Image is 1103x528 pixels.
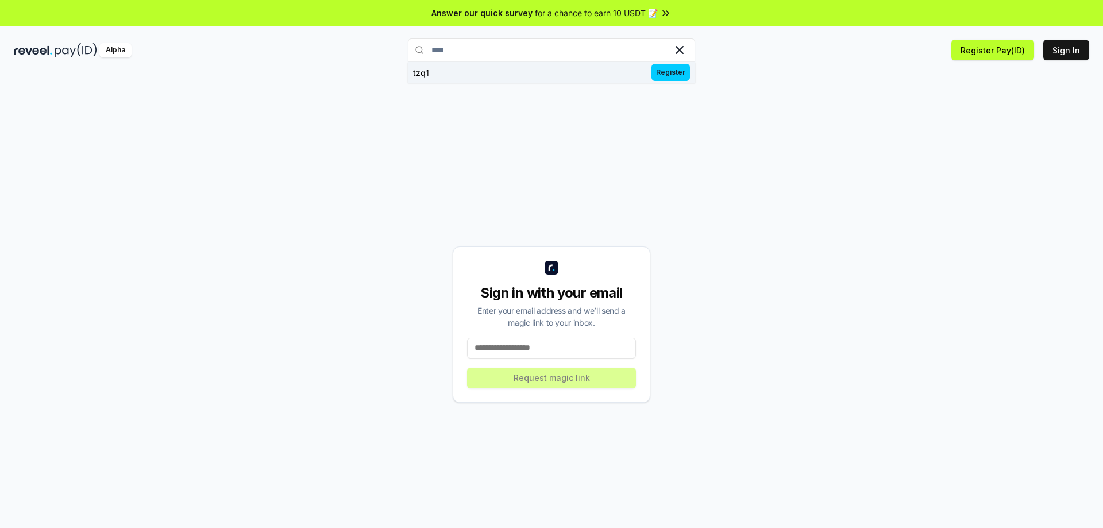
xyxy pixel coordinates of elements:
[467,284,636,302] div: Sign in with your email
[99,43,132,57] div: Alpha
[55,43,97,57] img: pay_id
[431,7,533,19] span: Answer our quick survey
[14,43,52,57] img: reveel_dark
[651,64,690,81] span: Register
[467,305,636,329] div: Enter your email address and we’ll send a magic link to your inbox.
[951,40,1034,60] button: Register Pay(ID)
[413,67,429,79] div: tzq1
[535,7,658,19] span: for a chance to earn 10 USDT 📝
[408,62,695,83] button: tzq1Register
[545,261,558,275] img: logo_small
[1043,40,1089,60] button: Sign In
